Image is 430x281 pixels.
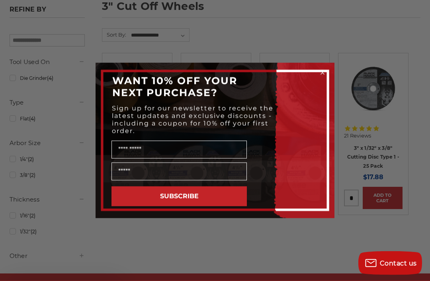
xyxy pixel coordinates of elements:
[112,75,237,99] span: WANT 10% OFF YOUR NEXT PURCHASE?
[111,163,247,180] input: Email
[112,105,274,135] span: Sign up for our newsletter to receive the latest updates and exclusive discounts - including a co...
[111,186,247,206] button: SUBSCRIBE
[319,69,326,77] button: Close dialog
[358,251,422,275] button: Contact us
[380,260,417,267] span: Contact us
